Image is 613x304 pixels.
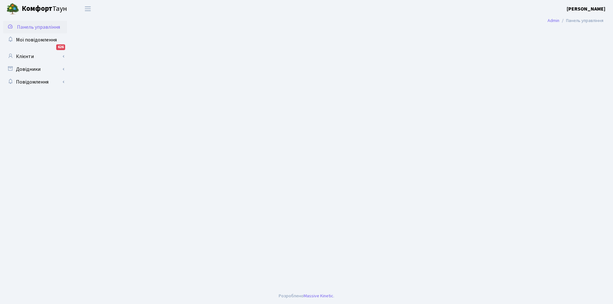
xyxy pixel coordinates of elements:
[17,24,60,31] span: Панель управління
[559,17,603,24] li: Панель управління
[3,76,67,88] a: Повідомлення
[548,17,559,24] a: Admin
[279,293,334,300] div: Розроблено .
[6,3,19,15] img: logo.png
[22,4,52,14] b: Комфорт
[3,21,67,33] a: Панель управління
[538,14,613,27] nav: breadcrumb
[567,5,605,12] b: [PERSON_NAME]
[22,4,67,14] span: Таун
[3,33,67,46] a: Мої повідомлення626
[567,5,605,13] a: [PERSON_NAME]
[56,44,65,50] div: 626
[3,50,67,63] a: Клієнти
[16,36,57,43] span: Мої повідомлення
[80,4,96,14] button: Переключити навігацію
[304,293,333,299] a: Massive Kinetic
[3,63,67,76] a: Довідники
